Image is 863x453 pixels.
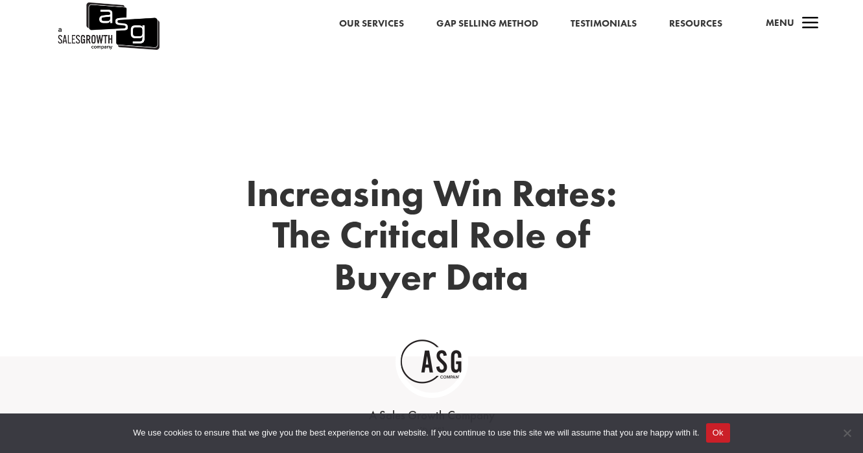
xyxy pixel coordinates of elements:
a: Testimonials [571,16,637,32]
span: a [798,11,823,37]
span: We use cookies to ensure that we give you the best experience on our website. If you continue to ... [133,426,699,439]
div: A Sales Growth Company [231,407,633,424]
img: ASG Co_alternate lockup (1) [401,331,463,393]
button: Ok [706,423,730,443]
span: Menu [766,16,794,29]
a: Resources [669,16,722,32]
span: No [840,426,853,439]
a: Our Services [339,16,404,32]
a: Gap Selling Method [436,16,538,32]
h1: Increasing Win Rates: The Critical Role of Buyer Data [217,172,645,305]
